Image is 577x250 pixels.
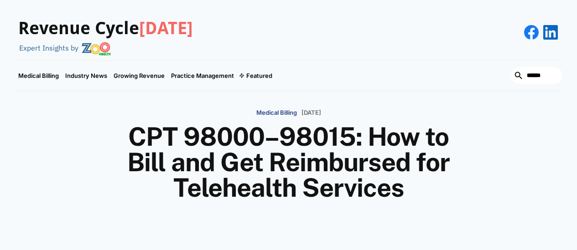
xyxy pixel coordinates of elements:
[62,61,110,91] a: Industry News
[237,61,276,91] div: Featured
[256,109,297,117] p: Medical Billing
[15,61,62,91] a: Medical Billing
[301,109,321,117] p: [DATE]
[15,9,193,56] a: Revenue Cycle[DATE]Expert Insights by
[256,105,297,120] a: Medical Billing
[18,18,193,39] h3: Revenue Cycle
[168,61,237,91] a: Practice Management
[19,44,78,52] div: Expert Insights by
[139,18,193,38] span: [DATE]
[111,124,467,200] h1: CPT 98000–98015: How to Bill and Get Reimbursed for Telehealth Services
[110,61,168,91] a: Growing Revenue
[246,72,272,79] div: Featured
